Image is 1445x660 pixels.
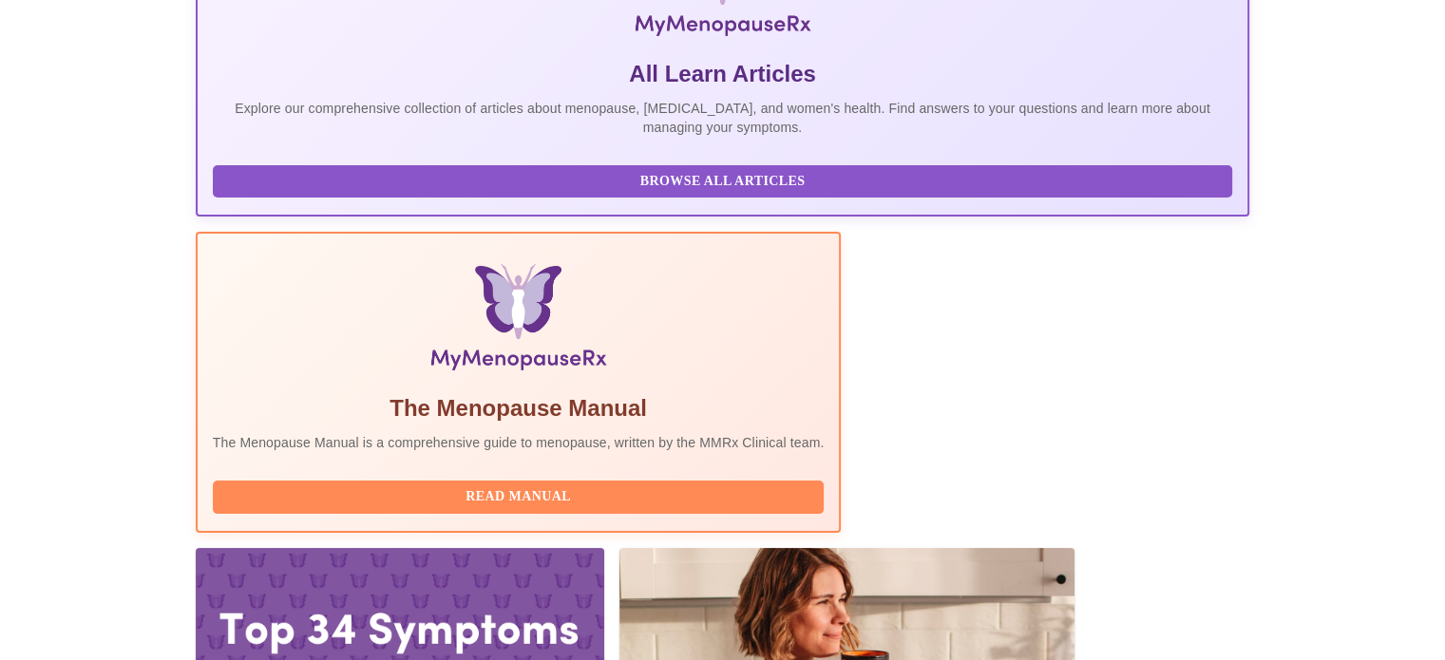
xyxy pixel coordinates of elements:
[232,485,806,509] span: Read Manual
[213,165,1233,198] button: Browse All Articles
[213,59,1233,89] h5: All Learn Articles
[213,433,825,452] p: The Menopause Manual is a comprehensive guide to menopause, written by the MMRx Clinical team.
[213,393,825,424] h5: The Menopause Manual
[213,99,1233,137] p: Explore our comprehensive collection of articles about menopause, [MEDICAL_DATA], and women's hea...
[213,481,825,514] button: Read Manual
[213,172,1238,188] a: Browse All Articles
[213,487,829,503] a: Read Manual
[232,170,1214,194] span: Browse All Articles
[310,264,727,378] img: Menopause Manual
